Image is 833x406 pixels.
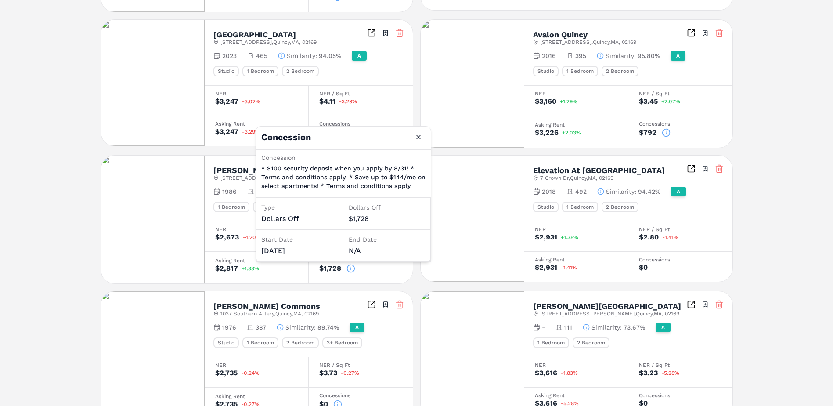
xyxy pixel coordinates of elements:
[602,202,638,212] div: 2 Bedroom
[282,337,319,348] div: 2 Bedroom
[319,51,341,60] span: 94.05%
[564,323,572,332] span: 111
[639,234,659,241] div: $2.80
[349,246,425,256] div: N/A
[535,393,617,398] div: Asking Rent
[215,362,298,368] div: NER
[319,362,402,368] div: NER / Sq Ft
[215,227,298,232] div: NER
[213,202,249,212] div: 1 Bedroom
[575,187,587,196] span: 492
[639,362,722,368] div: NER / Sq Ft
[602,66,638,76] div: 2 Bedroom
[319,393,402,398] div: Concessions
[535,129,559,136] div: $3,226
[562,202,598,212] div: 1 Bedroom
[687,300,696,309] a: Inspect Comparables
[606,51,636,60] span: Similarity :
[535,370,557,377] div: $3,616
[542,187,556,196] span: 2018
[287,51,317,60] span: Similarity :
[215,394,298,399] div: Asking Rent
[349,214,425,224] div: $1,728
[639,121,722,127] div: Concessions
[261,214,338,224] div: dollars off
[661,370,679,376] span: -5.28%
[638,51,660,60] span: 95.80%
[256,51,267,60] span: 465
[322,337,362,348] div: 3+ Bedroom
[535,234,557,241] div: $2,931
[349,235,425,244] div: End Date
[639,227,722,232] div: NER / Sq Ft
[220,310,319,317] span: 1037 Southern Artery , Quincy , MA , 02169
[352,51,367,61] div: A
[319,91,402,96] div: NER / Sq Ft
[341,370,359,376] span: -0.27%
[242,235,261,240] span: -4.20%
[535,122,617,127] div: Asking Rent
[222,323,236,332] span: 1976
[639,98,658,105] div: $3.45
[624,323,645,332] span: 73.67%
[639,370,658,377] div: $3.23
[213,167,279,174] h2: [PERSON_NAME]
[242,266,259,271] span: +1.33%
[242,337,278,348] div: 1 Bedroom
[533,202,559,212] div: Studio
[349,203,425,212] div: Dollars Off
[215,370,238,377] div: $2,735
[687,164,696,173] a: Inspect Comparables
[319,265,341,272] div: $1,728
[639,129,656,136] div: $792
[220,39,317,46] span: [STREET_ADDRESS] , Quincy , MA , 02169
[687,29,696,37] a: Inspect Comparables
[540,174,613,181] span: 7 Crown Dr , Quincy , MA , 02169
[535,257,617,262] div: Asking Rent
[213,31,296,39] h2: [GEOGRAPHIC_DATA]
[241,370,260,376] span: -0.24%
[350,323,364,332] div: A
[339,99,357,104] span: -3.29%
[242,66,278,76] div: 1 Bedroom
[591,323,622,332] span: Similarity :
[561,235,578,240] span: +1.38%
[639,257,722,262] div: Concessions
[535,91,617,96] div: NER
[656,323,671,332] div: A
[319,257,402,262] div: Concessions
[213,302,320,310] h2: [PERSON_NAME] Commons
[215,234,239,241] div: $2,673
[542,323,545,332] span: -
[533,302,681,310] h2: [PERSON_NAME][GEOGRAPHIC_DATA]
[606,187,636,196] span: Similarity :
[560,99,577,104] span: +1.29%
[242,99,260,104] span: -3.02%
[367,300,376,309] a: Inspect Comparables
[535,362,617,368] div: NER
[639,91,722,96] div: NER / Sq Ft
[561,265,577,270] span: -1.41%
[662,235,678,240] span: -1.41%
[575,51,586,60] span: 395
[367,29,376,37] a: Inspect Comparables
[213,337,239,348] div: Studio
[533,167,665,174] h2: Elevation At [GEOGRAPHIC_DATA]
[242,129,260,134] span: -3.29%
[261,203,338,212] div: Type
[639,393,722,398] div: Concessions
[573,337,609,348] div: 2 Bedroom
[661,99,680,104] span: +2.07%
[540,310,679,317] span: [STREET_ADDRESS][PERSON_NAME] , Quincy , MA , 02169
[222,187,237,196] span: 1986
[561,401,579,406] span: -5.28%
[317,323,339,332] span: 89.74%
[261,246,338,256] div: [DATE]
[213,66,239,76] div: Studio
[535,264,557,271] div: $2,931
[215,258,298,263] div: Asking Rent
[215,98,238,105] div: $3,247
[533,66,559,76] div: Studio
[319,121,402,127] div: Concessions
[261,153,426,162] div: Concession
